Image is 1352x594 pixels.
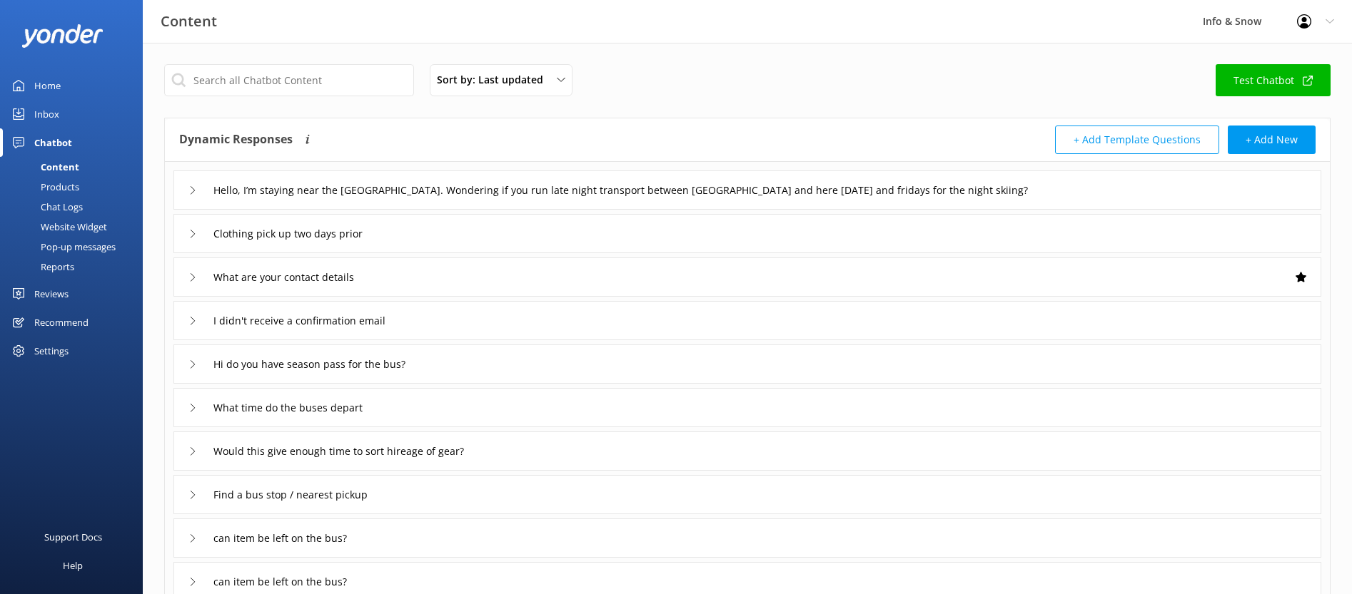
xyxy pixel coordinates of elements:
[34,337,69,365] div: Settings
[9,157,79,177] div: Content
[164,64,414,96] input: Search all Chatbot Content
[9,237,143,257] a: Pop-up messages
[9,237,116,257] div: Pop-up messages
[9,177,143,197] a: Products
[21,24,104,48] img: yonder-white-logo.png
[9,157,143,177] a: Content
[34,100,59,128] div: Inbox
[9,257,74,277] div: Reports
[9,217,107,237] div: Website Widget
[34,128,72,157] div: Chatbot
[9,257,143,277] a: Reports
[1055,126,1219,154] button: + Add Template Questions
[9,217,143,237] a: Website Widget
[44,523,102,551] div: Support Docs
[437,72,552,88] span: Sort by: Last updated
[34,280,69,308] div: Reviews
[63,551,83,580] div: Help
[179,126,293,154] h4: Dynamic Responses
[1228,126,1316,154] button: + Add New
[9,197,143,217] a: Chat Logs
[34,71,61,100] div: Home
[9,197,83,217] div: Chat Logs
[161,10,217,33] h3: Content
[9,177,79,197] div: Products
[1216,64,1331,96] a: Test Chatbot
[34,308,89,337] div: Recommend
